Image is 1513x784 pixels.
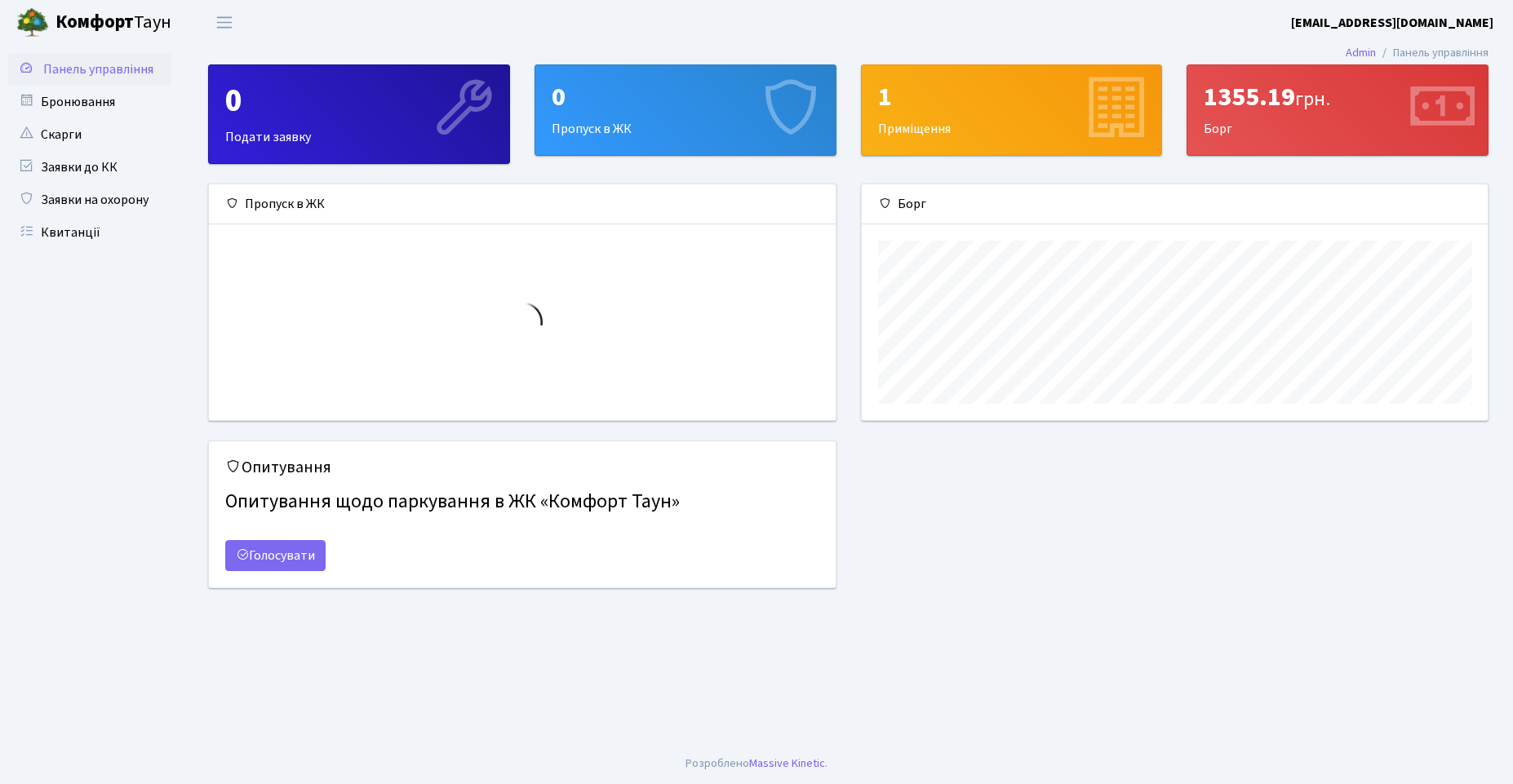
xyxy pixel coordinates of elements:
[1376,44,1489,62] li: Панель управління
[8,216,171,249] a: Квитанції
[686,755,827,773] div: .
[862,184,1489,224] div: Борг
[8,151,171,184] a: Заявки до КК
[1204,82,1471,113] div: 1355.19
[1291,14,1493,32] b: [EMAIL_ADDRESS][DOMAIN_NAME]
[552,82,819,113] div: 0
[43,60,153,78] span: Панель управління
[535,65,836,155] div: Пропуск в ЖК
[209,184,836,224] div: Пропуск в ЖК
[686,755,749,772] a: Розроблено
[209,65,509,163] div: Подати заявку
[8,184,171,216] a: Заявки на охорону
[861,64,1163,156] a: 1Приміщення
[55,9,134,35] b: Комфорт
[862,65,1162,155] div: Приміщення
[204,9,245,36] button: Переключити навігацію
[225,82,493,121] div: 0
[1291,13,1493,33] a: [EMAIL_ADDRESS][DOMAIN_NAME]
[225,484,819,520] h4: Опитування щодо паркування в ЖК «Комфорт Таун»
[208,64,510,164] a: 0Подати заявку
[1321,36,1513,70] nav: breadcrumb
[749,755,825,772] a: Massive Kinetic
[55,9,171,37] span: Таун
[535,64,836,156] a: 0Пропуск в ЖК
[16,7,49,39] img: logo.png
[1295,85,1330,113] span: грн.
[225,540,326,571] a: Голосувати
[1187,65,1488,155] div: Борг
[8,86,171,118] a: Бронювання
[1346,44,1376,61] a: Admin
[878,82,1146,113] div: 1
[8,53,171,86] a: Панель управління
[8,118,171,151] a: Скарги
[225,458,819,477] h5: Опитування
